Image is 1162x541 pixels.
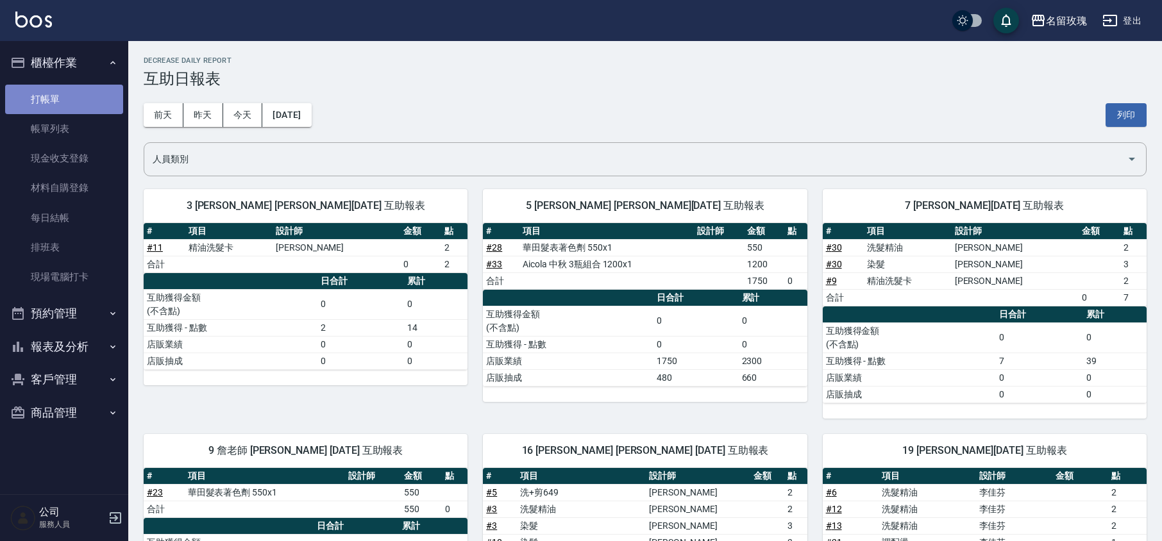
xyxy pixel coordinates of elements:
[314,518,399,535] th: 日合計
[826,276,837,286] a: #9
[404,336,467,353] td: 0
[1120,239,1147,256] td: 2
[185,484,346,501] td: 華田髮表著色劑 550x1
[144,273,467,370] table: a dense table
[483,369,653,386] td: 店販抽成
[5,233,123,262] a: 排班表
[993,8,1019,33] button: save
[183,103,223,127] button: 昨天
[653,353,739,369] td: 1750
[1052,468,1108,485] th: 金額
[823,223,864,240] th: #
[185,223,273,240] th: 項目
[517,501,646,517] td: 洗髮精油
[149,148,1122,171] input: 人員名稱
[519,223,694,240] th: 項目
[1083,386,1147,403] td: 0
[1120,289,1147,306] td: 7
[864,223,951,240] th: 項目
[1046,13,1087,29] div: 名留玫瑰
[879,517,976,534] td: 洗髮精油
[401,484,442,501] td: 550
[144,353,317,369] td: 店販抽成
[147,242,163,253] a: #11
[1079,223,1120,240] th: 金額
[653,306,739,336] td: 0
[185,239,273,256] td: 精油洗髮卡
[879,468,976,485] th: 項目
[486,259,502,269] a: #33
[1079,289,1120,306] td: 0
[144,103,183,127] button: 前天
[404,289,467,319] td: 0
[5,396,123,429] button: 商品管理
[784,501,807,517] td: 2
[744,256,784,272] td: 1200
[823,353,997,369] td: 互助獲得 - 點數
[483,272,519,289] td: 合計
[976,517,1052,534] td: 李佳芬
[864,256,951,272] td: 染髮
[739,306,807,336] td: 0
[823,289,864,306] td: 合計
[273,223,400,240] th: 設計師
[976,484,1052,501] td: 李佳芬
[864,272,951,289] td: 精油洗髮卡
[401,501,442,517] td: 550
[646,484,750,501] td: [PERSON_NAME]
[345,468,401,485] th: 設計師
[996,322,1083,353] td: 0
[404,353,467,369] td: 0
[976,468,1052,485] th: 設計師
[1083,322,1147,353] td: 0
[144,501,185,517] td: 合計
[739,290,807,306] th: 累計
[317,336,405,353] td: 0
[1120,256,1147,272] td: 3
[498,199,791,212] span: 5 [PERSON_NAME] [PERSON_NAME][DATE] 互助報表
[442,468,467,485] th: 點
[486,504,497,514] a: #3
[5,85,123,114] a: 打帳單
[823,386,997,403] td: 店販抽成
[952,223,1079,240] th: 設計師
[739,369,807,386] td: 660
[653,336,739,353] td: 0
[739,353,807,369] td: 2300
[486,242,502,253] a: #28
[273,239,400,256] td: [PERSON_NAME]
[996,306,1083,323] th: 日合計
[1108,484,1147,501] td: 2
[441,223,467,240] th: 點
[826,242,842,253] a: #30
[483,290,807,387] table: a dense table
[996,386,1083,403] td: 0
[147,487,163,497] a: #23
[826,487,837,497] a: #6
[5,144,123,173] a: 現金收支登錄
[1108,501,1147,517] td: 2
[823,223,1147,306] table: a dense table
[144,289,317,319] td: 互助獲得金額 (不含點)
[5,203,123,233] a: 每日結帳
[784,484,807,501] td: 2
[486,520,497,531] a: #3
[519,239,694,256] td: 華田髮表著色劑 550x1
[10,505,36,531] img: Person
[838,199,1131,212] span: 7 [PERSON_NAME][DATE] 互助報表
[483,336,653,353] td: 互助獲得 - 點數
[317,273,405,290] th: 日合計
[744,223,784,240] th: 金額
[744,272,784,289] td: 1750
[399,518,467,535] th: 累計
[404,319,467,336] td: 14
[1120,223,1147,240] th: 點
[144,256,185,272] td: 合計
[144,223,467,273] table: a dense table
[441,256,467,272] td: 2
[401,468,442,485] th: 金額
[483,223,807,290] table: a dense table
[826,259,842,269] a: #30
[1122,149,1142,169] button: Open
[400,223,442,240] th: 金額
